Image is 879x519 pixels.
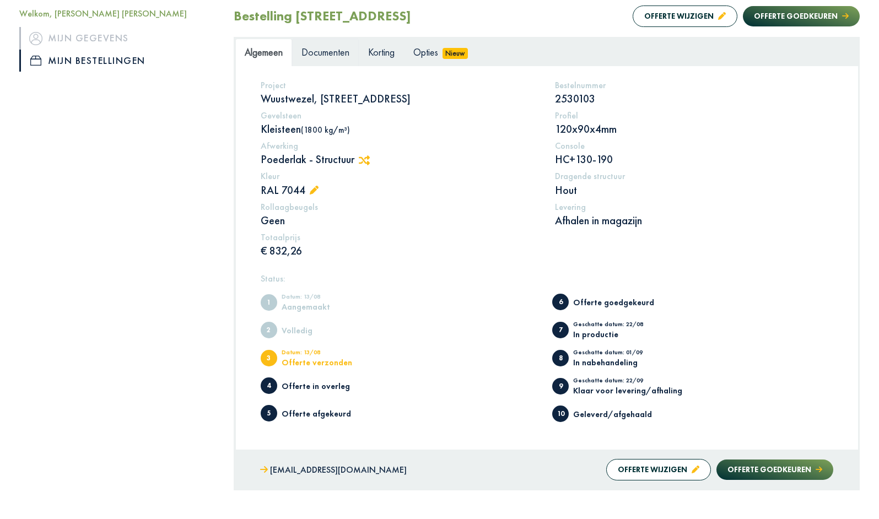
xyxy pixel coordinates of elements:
span: Aangemaakt [261,294,277,311]
span: Algemeen [245,46,283,58]
h5: Project [261,80,539,90]
span: In productie [552,322,569,338]
h5: Levering [555,202,833,212]
div: Geleverd/afgehaald [573,410,664,418]
button: Offerte wijzigen [606,459,711,480]
a: iconMijn gegevens [19,27,217,49]
h5: Status: [261,273,833,284]
div: Offerte verzonden [282,358,373,366]
h5: Gevelsteen [261,110,539,121]
div: In productie [573,330,664,338]
h5: Profiel [555,110,833,121]
div: Volledig [282,326,373,334]
span: Volledig [261,322,277,338]
button: Offerte goedkeuren [716,459,833,480]
span: (1800 kg/m³) [301,125,350,135]
div: Datum: 13/08 [282,349,373,358]
span: Offerte in overleg [261,377,277,394]
button: Offerte goedkeuren [743,6,860,26]
span: Korting [368,46,395,58]
div: Geschatte datum: 01/09 [573,349,664,358]
div: Offerte in overleg [282,382,373,390]
h5: Dragende structuur [555,171,833,181]
p: 2530103 [555,91,833,106]
span: Geleverd/afgehaald [552,406,569,422]
p: Geen [261,213,539,228]
h5: Afwerking [261,140,539,151]
p: RAL 7044 [261,183,539,197]
div: Datum: 13/08 [282,294,373,302]
img: icon [29,31,42,45]
a: iconMijn bestellingen [19,50,217,72]
p: Poederlak - Structuur [261,152,539,166]
div: Offerte afgekeurd [282,409,373,418]
p: 120x90x4mm [555,122,833,136]
p: HC+130-190 [555,152,833,166]
img: icon [30,56,41,66]
h5: Rollaagbeugels [261,202,539,212]
div: Aangemaakt [282,302,373,311]
h5: Welkom, [PERSON_NAME] [PERSON_NAME] [19,8,217,19]
span: Nieuw [443,48,468,59]
div: Offerte goedgekeurd [573,298,664,306]
a: [EMAIL_ADDRESS][DOMAIN_NAME] [260,462,407,478]
span: Klaar voor levering/afhaling [552,378,569,394]
p: € 832,26 [261,244,539,258]
p: Wuustwezel, [STREET_ADDRESS] [261,91,539,106]
ul: Tabs [235,39,858,66]
span: Documenten [301,46,349,58]
h2: Bestelling [STREET_ADDRESS] [234,8,411,24]
div: Klaar voor levering/afhaling [573,386,682,394]
h5: Bestelnummer [555,80,833,90]
div: Geschatte datum: 22/09 [573,377,682,386]
span: Offerte goedgekeurd [552,294,569,310]
h5: Console [555,140,833,151]
span: Offerte afgekeurd [261,405,277,421]
p: Hout [555,183,833,197]
h5: Kleur [261,171,539,181]
button: Offerte wijzigen [633,6,737,27]
div: In nabehandeling [573,358,664,366]
p: Afhalen in magazijn [555,213,833,228]
span: Opties [413,46,438,58]
span: Offerte verzonden [261,350,277,366]
span: In nabehandeling [552,350,569,366]
div: Geschatte datum: 22/08 [573,321,664,330]
p: Kleisteen [261,122,539,136]
h5: Totaalprijs [261,232,539,242]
